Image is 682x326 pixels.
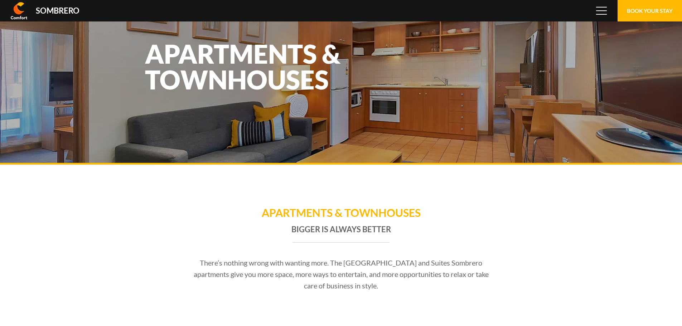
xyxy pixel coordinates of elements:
[596,7,607,15] span: Menu
[145,41,342,92] h1: Apartments & Townhouses
[173,205,509,223] h1: Apartments & Townhouses
[36,7,79,15] div: Sombrero
[190,257,493,291] p: There’s nothing wrong with wanting more. The [GEOGRAPHIC_DATA] and Suites Sombrero apartments giv...
[11,2,27,19] img: Comfort Inn & Suites Sombrero
[173,223,509,243] h2: Bigger is always better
